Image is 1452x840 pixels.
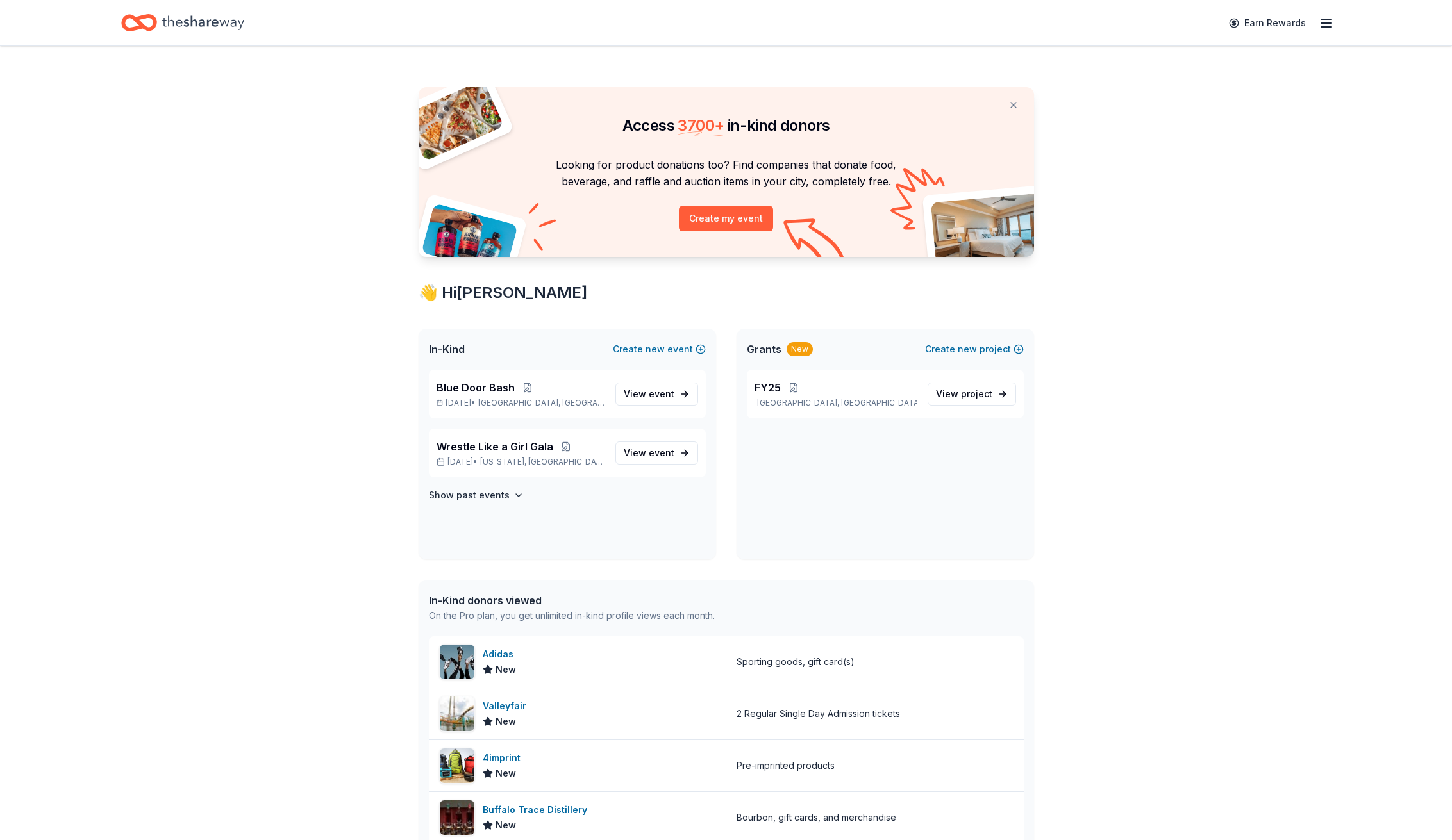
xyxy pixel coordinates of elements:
[613,342,706,357] button: Createnewevent
[440,696,474,731] img: Image for Valleyfair
[419,283,1034,303] div: 👋 Hi [PERSON_NAME]
[646,342,665,357] span: new
[437,457,605,467] p: [DATE] •
[496,662,516,677] span: New
[755,380,781,395] span: FY25
[483,802,592,818] div: Buffalo Trace Distillery
[649,447,674,458] span: event
[925,342,1024,357] button: Createnewproject
[737,810,896,825] div: Bourbon, gift cards, and merchandise
[483,698,531,714] div: Valleyfair
[787,342,813,356] div: New
[121,8,244,38] a: Home
[928,383,1016,406] a: View project
[755,398,917,408] p: [GEOGRAPHIC_DATA], [GEOGRAPHIC_DATA]
[483,646,519,662] div: Adidas
[615,441,698,465] a: View event
[429,488,510,503] h4: Show past events
[961,388,992,399] span: project
[434,156,1019,190] p: Looking for product donations too? Find companies that donate food, beverage, and raffle and auct...
[615,383,698,406] a: View event
[737,654,855,670] div: Sporting goods, gift card(s)
[429,608,715,623] div: On the Pro plan, you get unlimited in-kind profile views each month.
[404,79,504,161] img: Pizza
[622,116,830,135] span: Access in-kind donors
[1221,12,1314,35] a: Earn Rewards
[936,386,992,402] span: View
[440,800,474,835] img: Image for Buffalo Trace Distillery
[649,388,674,399] span: event
[624,445,674,461] span: View
[429,488,524,503] button: Show past events
[429,342,465,357] span: In-Kind
[958,342,977,357] span: new
[437,439,553,454] span: Wrestle Like a Girl Gala
[737,758,835,773] div: Pre-imprinted products
[679,206,773,231] button: Create my event
[440,645,474,679] img: Image for Adidas
[437,398,605,408] p: [DATE] •
[783,218,847,267] img: Curvy arrow
[496,766,516,781] span: New
[437,380,515,395] span: Blue Door Bash
[480,457,605,467] span: [US_STATE], [GEOGRAPHIC_DATA]
[496,714,516,729] span: New
[483,750,526,766] div: 4imprint
[747,342,781,357] span: Grants
[429,593,715,608] div: In-Kind donors viewed
[624,386,674,402] span: View
[478,398,605,408] span: [GEOGRAPHIC_DATA], [GEOGRAPHIC_DATA]
[678,116,724,135] span: 3700 +
[496,818,516,833] span: New
[440,748,474,783] img: Image for 4imprint
[737,706,900,721] div: 2 Regular Single Day Admission tickets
